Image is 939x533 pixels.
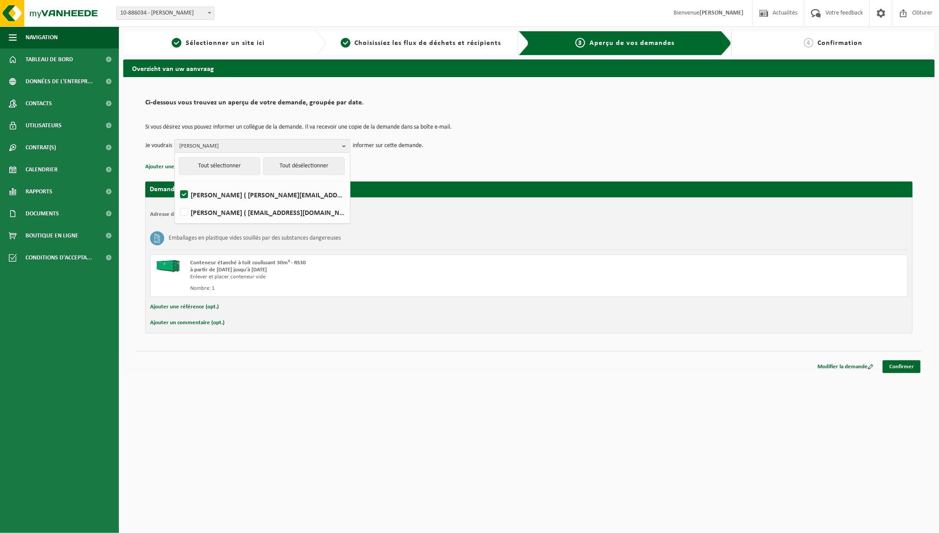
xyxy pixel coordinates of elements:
[123,59,935,77] h2: Overzicht van uw aanvraag
[190,274,564,281] div: Enlever et placer conteneur vide
[179,157,260,175] button: Tout sélectionner
[117,7,214,19] span: 10-886034 - ROSIER - MOUSTIER
[355,40,501,47] span: Choisissiez les flux de déchets et récipients
[190,285,564,292] div: Nombre: 1
[178,206,346,219] label: [PERSON_NAME] ( [EMAIL_ADDRESS][DOMAIN_NAME] )
[150,317,225,329] button: Ajouter un commentaire (opt.)
[26,70,93,93] span: Données de l'entrepr...
[883,360,921,373] a: Confirmer
[589,40,674,47] span: Aperçu de vos demandes
[26,26,58,48] span: Navigation
[575,38,585,48] span: 3
[145,124,913,130] p: Si vous désirez vous pouvez informer un collègue de la demande. Il va recevoir une copie de la de...
[26,93,52,115] span: Contacts
[26,137,56,159] span: Contrat(s)
[150,186,216,193] strong: Demande pour [DATE]
[26,115,62,137] span: Utilisateurs
[190,260,306,266] span: Conteneur étanché à toit coulissant 30m³ - RS30
[179,140,339,153] span: [PERSON_NAME]
[150,301,219,313] button: Ajouter une référence (opt.)
[145,161,214,173] button: Ajouter une référence (opt.)
[116,7,214,20] span: 10-886034 - ROSIER - MOUSTIER
[26,48,73,70] span: Tableau de bord
[128,38,309,48] a: 1Sélectionner un site ici
[26,225,78,247] span: Boutique en ligne
[178,188,346,201] label: [PERSON_NAME] ( [PERSON_NAME][EMAIL_ADDRESS][DOMAIN_NAME] )
[26,247,92,269] span: Conditions d'accepta...
[263,157,345,175] button: Tout désélectionner
[341,38,350,48] span: 2
[155,259,181,273] img: HK-RS-30-GN-00.png
[353,139,423,152] p: informer sur cette demande.
[145,139,172,152] p: Je voudrais
[172,38,181,48] span: 1
[169,231,341,245] h3: Emballages en plastique vides souillés par des substances dangereuses
[26,181,52,203] span: Rapports
[331,38,512,48] a: 2Choisissiez les flux de déchets et récipients
[804,38,814,48] span: 4
[700,10,744,16] strong: [PERSON_NAME]
[145,99,913,111] h2: Ci-dessous vous trouvez un aperçu de votre demande, groupée par date.
[190,267,267,273] strong: à partir de [DATE] jusqu'à [DATE]
[818,40,863,47] span: Confirmation
[26,159,58,181] span: Calendrier
[26,203,59,225] span: Documents
[150,211,206,217] strong: Adresse de placement:
[174,139,350,152] button: [PERSON_NAME]
[811,360,880,373] a: Modifier la demande
[186,40,265,47] span: Sélectionner un site ici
